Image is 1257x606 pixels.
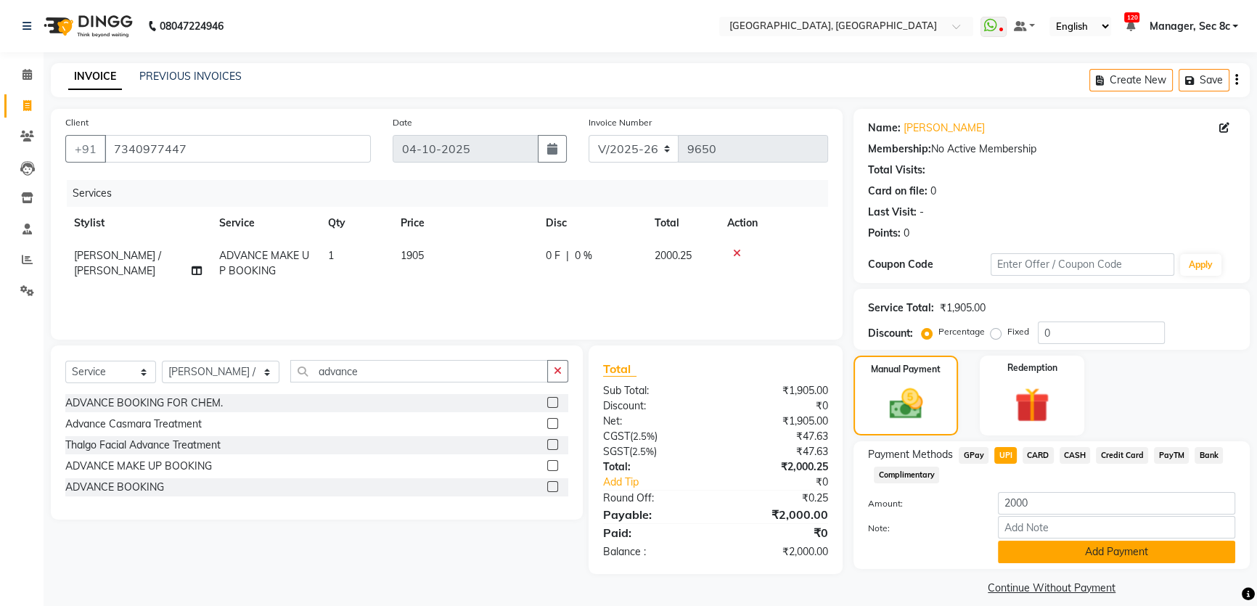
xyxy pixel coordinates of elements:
[998,492,1235,515] input: Amount
[139,70,242,83] a: PREVIOUS INVOICES
[1060,447,1091,464] span: CASH
[592,524,716,541] div: Paid:
[998,516,1235,539] input: Add Note
[868,142,1235,157] div: No Active Membership
[592,491,716,506] div: Round Off:
[592,429,716,444] div: ( )
[65,396,223,411] div: ADVANCE BOOKING FOR CHEM.
[655,249,692,262] span: 2000.25
[65,480,164,495] div: ADVANCE BOOKING
[868,142,931,157] div: Membership:
[67,180,839,207] div: Services
[1195,447,1223,464] span: Bank
[959,447,988,464] span: GPay
[592,459,716,475] div: Total:
[65,116,89,129] label: Client
[592,383,716,398] div: Sub Total:
[716,544,839,560] div: ₹2,000.00
[904,226,909,241] div: 0
[868,226,901,241] div: Points:
[328,249,334,262] span: 1
[589,116,652,129] label: Invoice Number
[868,257,991,272] div: Coupon Code
[1149,19,1229,34] span: Manager, Sec 8c
[716,506,839,523] div: ₹2,000.00
[736,475,839,490] div: ₹0
[920,205,924,220] div: -
[938,325,985,338] label: Percentage
[1124,12,1139,22] span: 120
[1023,447,1054,464] span: CARD
[592,398,716,414] div: Discount:
[160,6,224,46] b: 08047224946
[868,163,925,178] div: Total Visits:
[716,398,839,414] div: ₹0
[392,207,537,239] th: Price
[219,249,309,277] span: ADVANCE MAKE UP BOOKING
[1154,447,1189,464] span: PayTM
[1179,69,1229,91] button: Save
[994,447,1017,464] span: UPI
[633,430,655,442] span: 2.5%
[857,497,987,510] label: Amount:
[716,414,839,429] div: ₹1,905.00
[65,459,212,474] div: ADVANCE MAKE UP BOOKING
[37,6,136,46] img: logo
[65,438,221,453] div: Thalgo Facial Advance Treatment
[210,207,319,239] th: Service
[868,120,901,136] div: Name:
[592,506,716,523] div: Payable:
[65,417,202,432] div: Advance Casmara Treatment
[857,522,987,535] label: Note:
[718,207,828,239] th: Action
[290,360,548,382] input: Search or Scan
[592,475,737,490] a: Add Tip
[998,541,1235,563] button: Add Payment
[566,248,569,263] span: |
[879,385,933,423] img: _cash.svg
[716,383,839,398] div: ₹1,905.00
[603,445,629,458] span: SGST
[716,429,839,444] div: ₹47.63
[65,135,106,163] button: +91
[401,249,424,262] span: 1905
[1007,361,1057,374] label: Redemption
[65,207,210,239] th: Stylist
[868,326,913,341] div: Discount:
[592,414,716,429] div: Net:
[868,447,953,462] span: Payment Methods
[603,361,636,377] span: Total
[105,135,371,163] input: Search by Name/Mobile/Email/Code
[592,444,716,459] div: ( )
[868,184,928,199] div: Card on file:
[716,444,839,459] div: ₹47.63
[1096,447,1148,464] span: Credit Card
[1180,254,1221,276] button: Apply
[940,300,986,316] div: ₹1,905.00
[868,205,917,220] div: Last Visit:
[1007,325,1029,338] label: Fixed
[393,116,412,129] label: Date
[1089,69,1173,91] button: Create New
[716,459,839,475] div: ₹2,000.25
[592,544,716,560] div: Balance :
[904,120,985,136] a: [PERSON_NAME]
[74,249,161,277] span: [PERSON_NAME] / [PERSON_NAME]
[991,253,1174,276] input: Enter Offer / Coupon Code
[871,363,941,376] label: Manual Payment
[632,446,654,457] span: 2.5%
[68,64,122,90] a: INVOICE
[603,430,630,443] span: CGST
[575,248,592,263] span: 0 %
[856,581,1247,596] a: Continue Without Payment
[930,184,936,199] div: 0
[646,207,718,239] th: Total
[537,207,646,239] th: Disc
[868,300,934,316] div: Service Total:
[874,467,939,483] span: Complimentary
[1004,383,1060,427] img: _gift.svg
[546,248,560,263] span: 0 F
[716,524,839,541] div: ₹0
[1126,20,1134,33] a: 120
[716,491,839,506] div: ₹0.25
